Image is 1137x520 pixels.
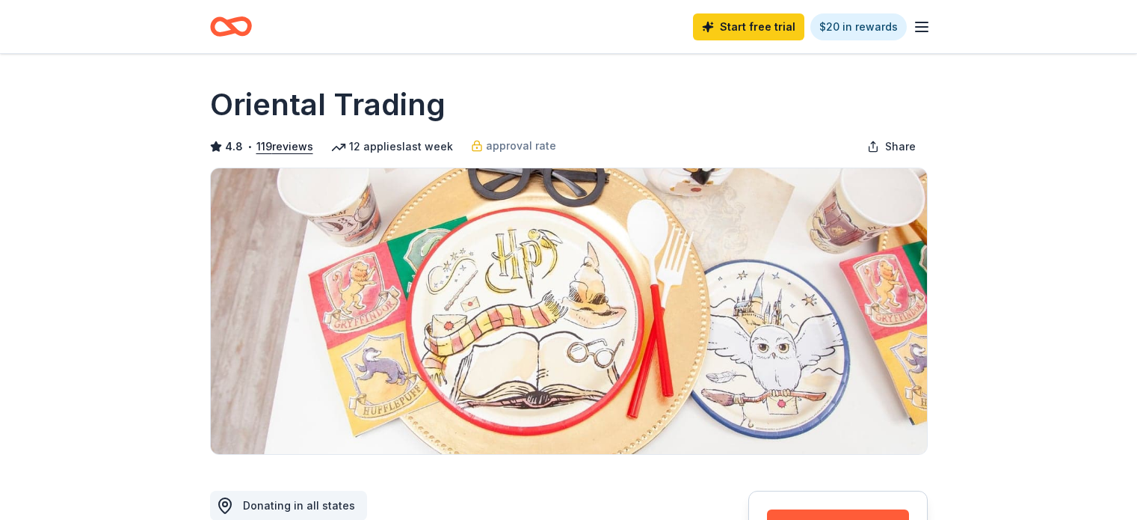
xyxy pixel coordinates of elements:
[210,84,446,126] h1: Oriental Trading
[211,168,927,454] img: Image for Oriental Trading
[810,13,907,40] a: $20 in rewards
[693,13,804,40] a: Start free trial
[247,141,252,153] span: •
[885,138,916,156] span: Share
[331,138,453,156] div: 12 applies last week
[210,9,252,44] a: Home
[486,137,556,155] span: approval rate
[855,132,928,162] button: Share
[256,138,313,156] button: 119reviews
[225,138,243,156] span: 4.8
[471,137,556,155] a: approval rate
[243,499,355,512] span: Donating in all states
